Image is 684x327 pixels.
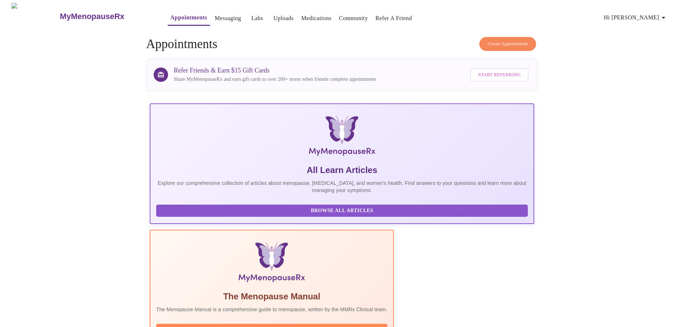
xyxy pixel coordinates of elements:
h5: The Menopause Manual [156,291,387,302]
button: Labs [246,11,269,25]
button: Start Referring [470,68,529,81]
p: Share MyMenopauseRx and earn gift cards to over 200+ stores when friends complete appointments [174,76,376,83]
a: Refer a Friend [376,13,412,23]
button: Medications [298,11,334,25]
button: Hi [PERSON_NAME] [601,10,671,25]
a: Appointments [171,13,207,23]
h3: MyMenopauseRx [60,12,125,21]
a: Browse All Articles [156,207,530,213]
button: Uploads [270,11,297,25]
button: Create Appointment [479,37,536,51]
h5: All Learn Articles [156,164,528,176]
a: Labs [251,13,263,23]
button: Browse All Articles [156,205,528,217]
span: Create Appointment [488,40,528,48]
span: Start Referring [478,71,521,79]
h3: Refer Friends & Earn $15 Gift Cards [174,67,376,74]
p: The Menopause Manual is a comprehensive guide to menopause, written by the MMRx Clinical team. [156,306,387,313]
p: Explore our comprehensive collection of articles about menopause, [MEDICAL_DATA], and women's hea... [156,179,528,194]
a: Medications [301,13,331,23]
img: Menopause Manual [193,242,350,285]
a: Start Referring [469,65,530,85]
button: Messaging [212,11,244,25]
img: MyMenopauseRx Logo [11,3,59,30]
a: Messaging [215,13,241,23]
a: MyMenopauseRx [59,4,153,29]
button: Community [336,11,371,25]
img: MyMenopauseRx Logo [214,116,470,159]
button: Refer a Friend [373,11,415,25]
a: Community [339,13,368,23]
button: Appointments [168,10,210,26]
span: Browse All Articles [163,206,521,215]
span: Hi [PERSON_NAME] [604,13,668,23]
h4: Appointments [146,37,538,51]
a: Uploads [273,13,294,23]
